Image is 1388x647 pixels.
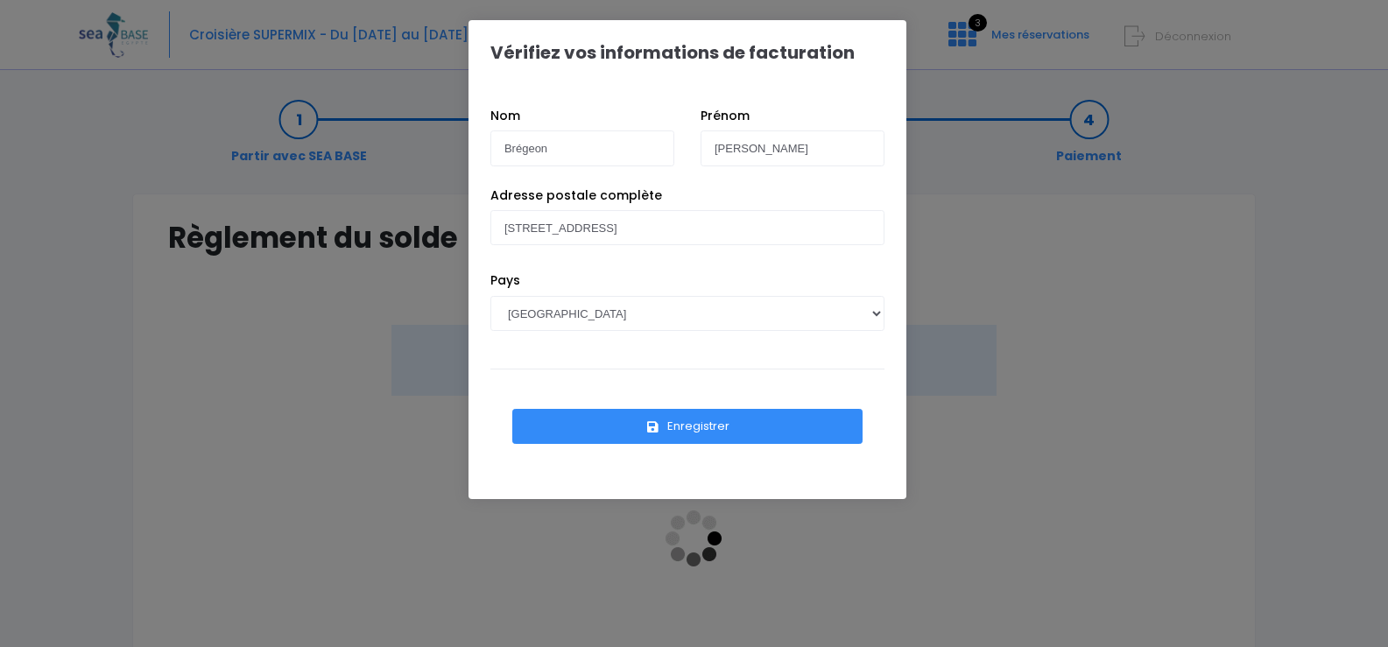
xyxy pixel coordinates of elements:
[490,186,662,205] label: Adresse postale complète
[490,271,520,290] label: Pays
[701,107,750,125] label: Prénom
[490,42,855,63] h1: Vérifiez vos informations de facturation
[512,409,863,444] button: Enregistrer
[490,107,520,125] label: Nom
